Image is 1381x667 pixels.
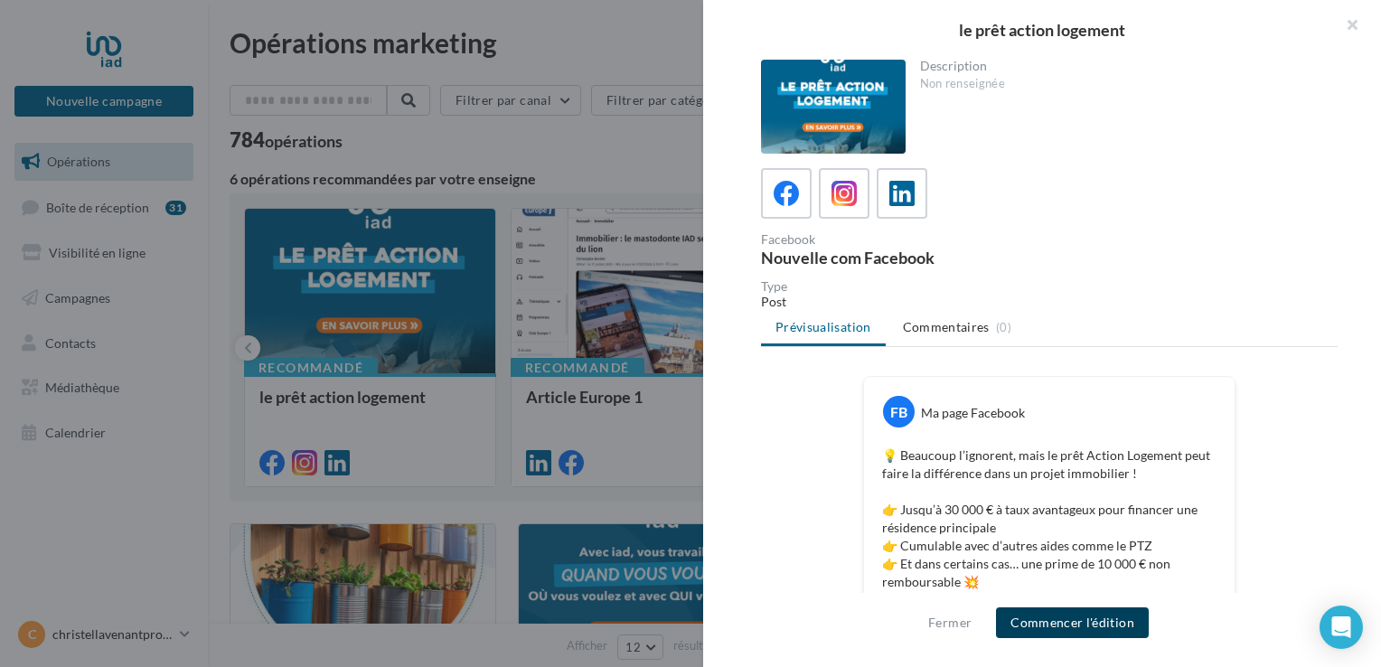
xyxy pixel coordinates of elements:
[883,396,915,427] div: FB
[921,612,979,634] button: Fermer
[732,22,1352,38] div: le prêt action logement
[1320,606,1363,649] div: Open Intercom Messenger
[761,233,1042,246] div: Facebook
[920,76,1324,92] div: Non renseignée
[761,249,1042,266] div: Nouvelle com Facebook
[761,293,1338,311] div: Post
[921,404,1025,422] div: Ma page Facebook
[996,607,1149,638] button: Commencer l'édition
[996,320,1011,334] span: (0)
[903,318,990,336] span: Commentaires
[761,280,1338,293] div: Type
[920,60,1324,72] div: Description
